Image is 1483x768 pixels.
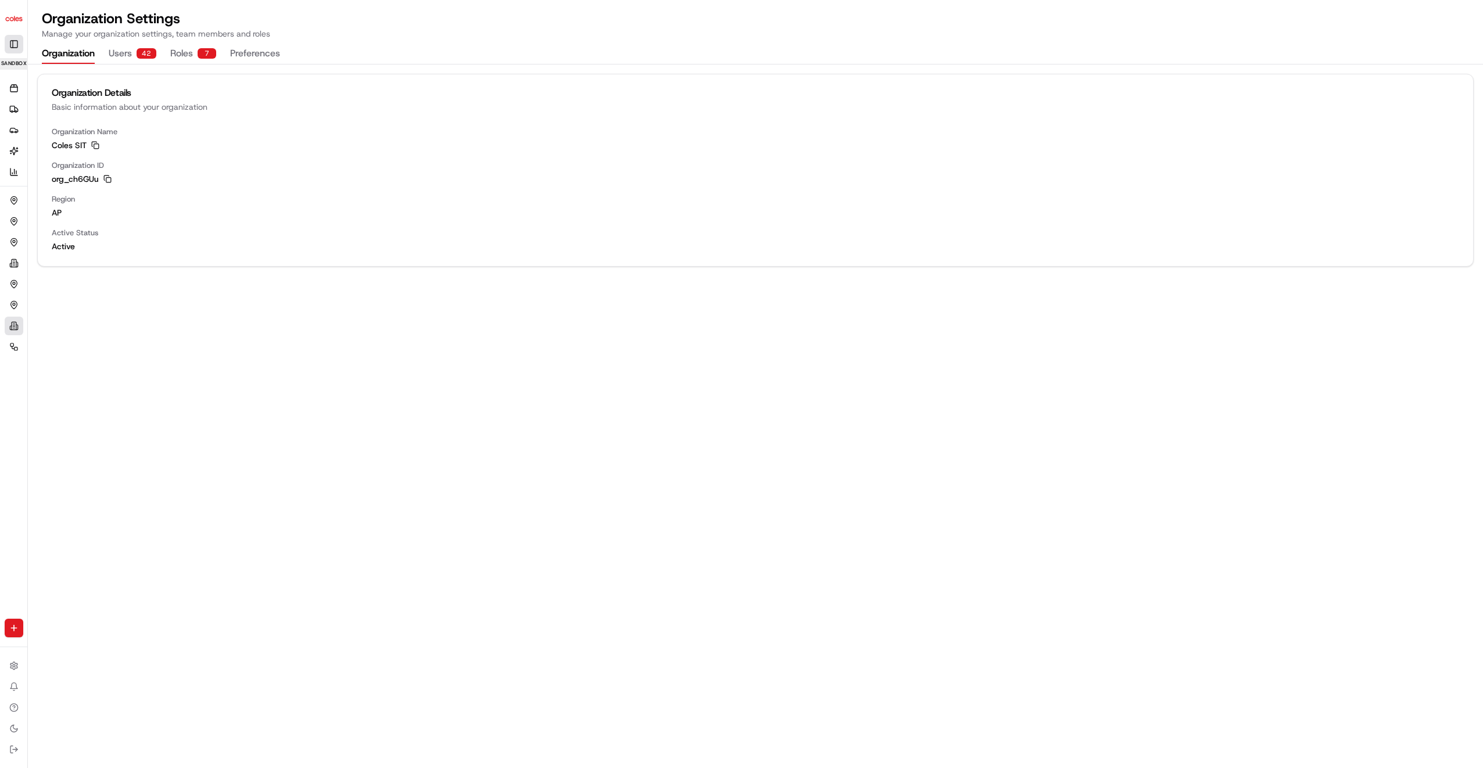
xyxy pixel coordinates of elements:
span: Organization ID [52,160,1459,171]
div: We're available if you need us! [40,122,147,131]
span: org_ch6GUu [52,173,99,185]
a: 📗Knowledge Base [7,163,94,184]
button: Roles [170,44,216,64]
span: Region [52,194,1459,204]
img: Nash [12,11,35,34]
div: Basic information about your organization [52,101,1459,113]
span: Active [52,241,1459,252]
span: Coles SIT [52,139,87,151]
h1: Organization Settings [42,9,270,28]
img: Coles SIT [5,9,23,28]
a: 💻API Documentation [94,163,191,184]
span: API Documentation [110,168,187,180]
span: Knowledge Base [23,168,89,180]
span: Active Status [52,228,1459,238]
p: Welcome 👋 [12,46,212,64]
button: Preferences [230,44,280,64]
span: ap [52,207,1459,218]
div: 💻 [98,169,108,178]
div: 42 [137,48,156,59]
button: Users [109,44,156,64]
a: Powered byPylon [82,196,141,205]
div: Start new chat [40,110,191,122]
span: Pylon [116,196,141,205]
button: Coles SIT [5,5,23,33]
img: 1736555255976-a54dd68f-1ca7-489b-9aae-adbdc363a1c4 [12,110,33,131]
input: Clear [30,74,192,87]
div: 📗 [12,169,21,178]
p: Manage your organization settings, team members and roles [42,28,270,40]
span: Organization Name [52,127,1459,137]
button: Start new chat [198,114,212,128]
div: Organization Details [52,88,1459,98]
div: 7 [198,48,216,59]
button: Organization [42,44,95,64]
